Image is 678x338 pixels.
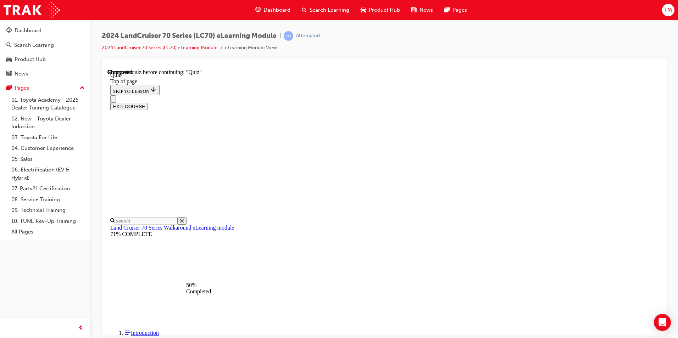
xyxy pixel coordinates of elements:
[361,6,366,15] span: car-icon
[664,6,672,14] span: TM
[263,6,290,14] span: Dashboard
[369,6,400,14] span: Product Hub
[439,3,473,17] a: pages-iconPages
[3,81,88,95] button: Pages
[9,143,88,154] a: 04. Customer Experience
[284,31,293,41] span: learningRecordVerb_ATTEMPT-icon
[302,6,307,15] span: search-icon
[279,32,281,40] span: |
[406,3,439,17] a: news-iconNews
[9,205,88,216] a: 09. Technical Training
[3,162,551,168] div: 71% COMPLETE
[3,67,88,80] a: News
[662,4,674,16] button: TM
[3,9,551,16] div: Top of page
[3,34,40,41] button: EXIT COURSE
[9,113,88,132] a: 02. New - Toyota Dealer Induction
[9,216,88,227] a: 10. TUNE Rev-Up Training
[15,70,28,78] div: News
[310,6,349,14] span: Search Learning
[452,6,467,14] span: Pages
[3,39,88,52] a: Search Learning
[6,71,12,77] span: news-icon
[102,45,218,51] a: 2024 LandCruiser 70 Series (LC70) eLearning Module
[255,6,261,15] span: guage-icon
[654,314,671,331] div: Open Intercom Messenger
[4,2,60,18] img: Trak
[250,3,296,17] a: guage-iconDashboard
[7,148,70,156] input: Search
[3,156,127,162] a: Land Cruiser 70 Series Walkaround eLearning module
[3,3,551,9] div: Quiz
[9,164,88,183] a: 06. Electrification (EV & Hybrid)
[9,194,88,205] a: 08. Service Training
[9,226,88,237] a: All Pages
[419,6,433,14] span: News
[6,19,49,25] span: SKIP TO LESSON
[9,183,88,194] a: 07. Parts21 Certification
[6,56,12,63] span: car-icon
[70,148,79,156] button: Close search menu
[355,3,406,17] a: car-iconProduct Hub
[6,28,12,34] span: guage-icon
[3,26,9,34] button: Close navigation menu
[225,44,277,52] li: eLearning Module View
[444,6,450,15] span: pages-icon
[80,84,85,93] span: up-icon
[296,33,320,39] div: Attempted
[15,55,46,63] div: Product Hub
[78,324,83,333] span: prev-icon
[3,53,88,66] a: Product Hub
[15,27,41,35] div: Dashboard
[9,95,88,113] a: 01. Toyota Academy - 2025 Dealer Training Catalogue
[9,154,88,165] a: 05. Sales
[14,41,54,49] div: Search Learning
[3,23,88,81] button: DashboardSearch LearningProduct HubNews
[3,16,52,26] button: SKIP TO LESSON
[102,32,277,40] span: 2024 LandCruiser 70 Series (LC70) eLearning Module
[296,3,355,17] a: search-iconSearch Learning
[411,6,417,15] span: news-icon
[9,132,88,143] a: 03. Toyota For Life
[6,85,12,91] span: pages-icon
[6,42,11,49] span: search-icon
[15,84,29,92] div: Pages
[3,24,88,37] a: Dashboard
[79,213,89,226] div: 50% Completed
